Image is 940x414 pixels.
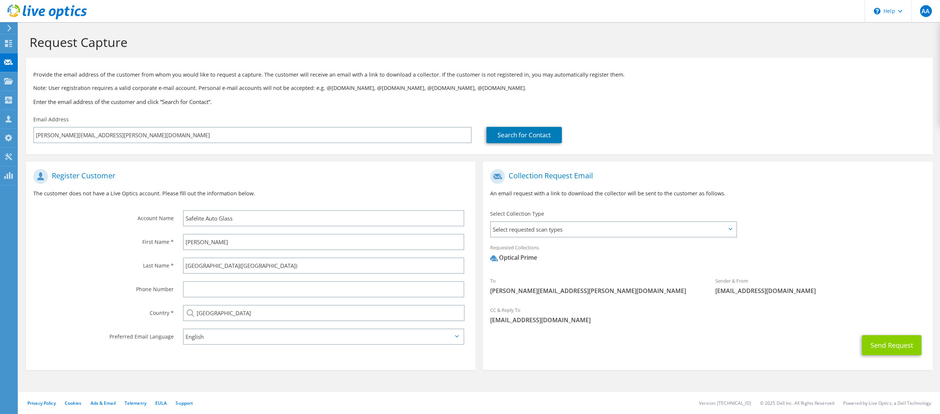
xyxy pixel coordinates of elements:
span: [EMAIL_ADDRESS][DOMAIN_NAME] [490,316,925,324]
li: Version: [TECHNICAL_ID] [699,400,751,406]
span: [EMAIL_ADDRESS][DOMAIN_NAME] [715,287,925,295]
p: An email request with a link to download the collector will be sent to the customer as follows. [490,189,925,198]
a: EULA [155,400,167,406]
svg: \n [874,8,880,14]
a: Search for Contact [486,127,562,143]
div: Optical Prime [490,253,537,262]
p: The customer does not have a Live Optics account. Please fill out the information below. [33,189,468,198]
li: Powered by Live Optics, a Dell Technology [843,400,931,406]
div: Sender & From [708,273,933,299]
label: Country * [33,305,174,317]
div: To [483,273,707,299]
a: Cookies [65,400,82,406]
label: Select Collection Type [490,210,544,218]
a: Privacy Policy [27,400,56,406]
li: © 2025 Dell Inc. All Rights Reserved [760,400,834,406]
span: [PERSON_NAME][EMAIL_ADDRESS][PERSON_NAME][DOMAIN_NAME] [490,287,700,295]
a: Support [176,400,193,406]
p: Note: User registration requires a valid corporate e-mail account. Personal e-mail accounts will ... [33,84,925,92]
label: Email Address [33,116,69,123]
a: Ads & Email [91,400,116,406]
label: Account Name [33,210,174,222]
h1: Collection Request Email [490,169,921,184]
div: Requested Collections [483,240,932,269]
div: CC & Reply To [483,302,932,328]
label: Phone Number [33,281,174,293]
a: Telemetry [125,400,146,406]
span: Select requested scan types [491,222,736,237]
p: Provide the email address of the customer from whom you would like to request a capture. The cust... [33,71,925,79]
label: Last Name * [33,258,174,269]
label: Preferred Email Language [33,329,174,340]
span: AA [920,5,932,17]
h1: Register Customer [33,169,464,184]
label: First Name * [33,234,174,246]
h3: Enter the email address of the customer and click “Search for Contact”. [33,98,925,106]
button: Send Request [862,335,922,355]
h1: Request Capture [30,34,925,50]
